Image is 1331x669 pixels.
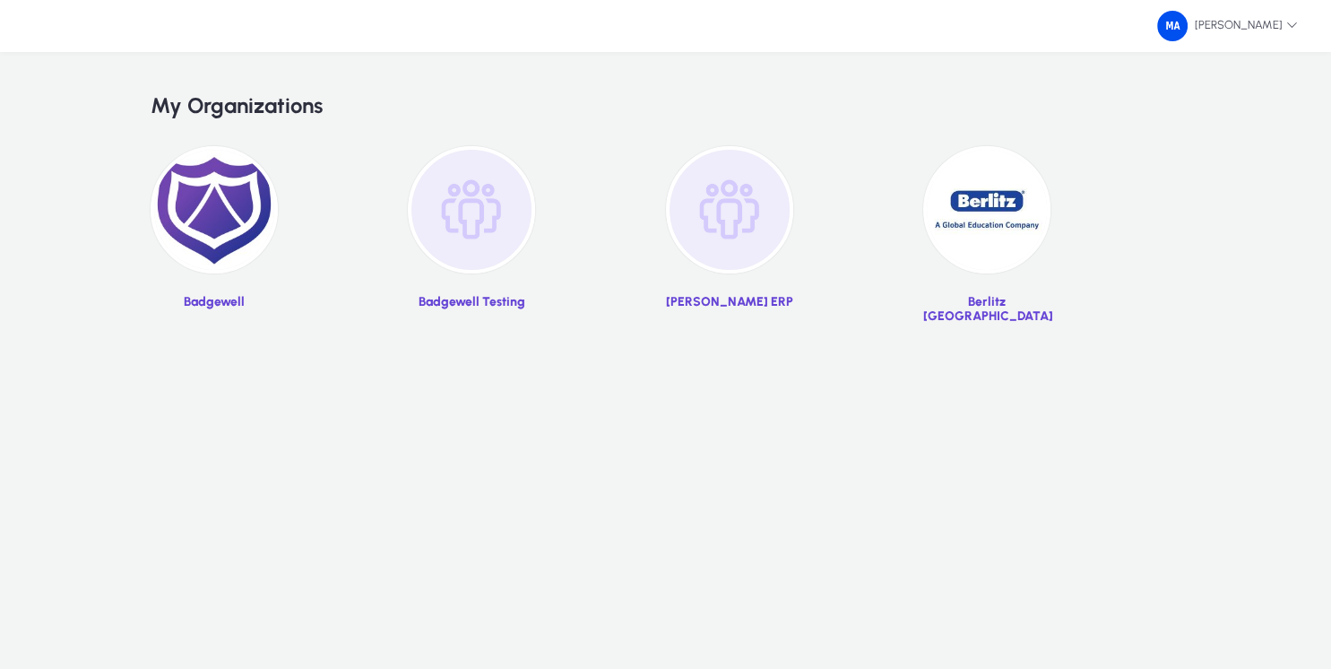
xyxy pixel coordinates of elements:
a: Badgewell [151,146,278,337]
img: 37.jpg [923,146,1050,274]
a: [PERSON_NAME] ERP [666,146,793,337]
p: [PERSON_NAME] ERP [666,295,793,310]
img: 34.png [1157,11,1188,41]
p: Badgewell Testing [408,295,535,310]
a: Badgewell Testing [408,146,535,337]
a: Berlitz [GEOGRAPHIC_DATA] [923,146,1050,337]
p: Badgewell [151,295,278,310]
button: [PERSON_NAME] [1143,10,1312,42]
img: organization-placeholder.png [408,146,535,274]
span: [PERSON_NAME] [1157,11,1298,41]
img: 2.png [151,146,278,274]
img: organization-placeholder.png [666,146,793,274]
h2: My Organizations [151,93,1180,119]
p: Berlitz [GEOGRAPHIC_DATA] [923,295,1050,325]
